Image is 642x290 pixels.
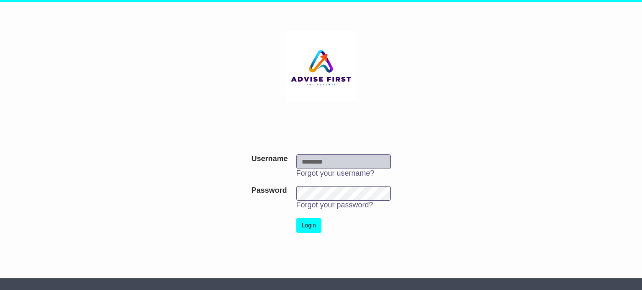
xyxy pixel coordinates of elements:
[296,201,373,209] a: Forgot your password?
[296,169,374,177] a: Forgot your username?
[251,154,288,164] label: Username
[285,31,357,102] img: Aspera Group Pty Ltd
[296,218,321,233] button: Login
[251,186,287,195] label: Password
